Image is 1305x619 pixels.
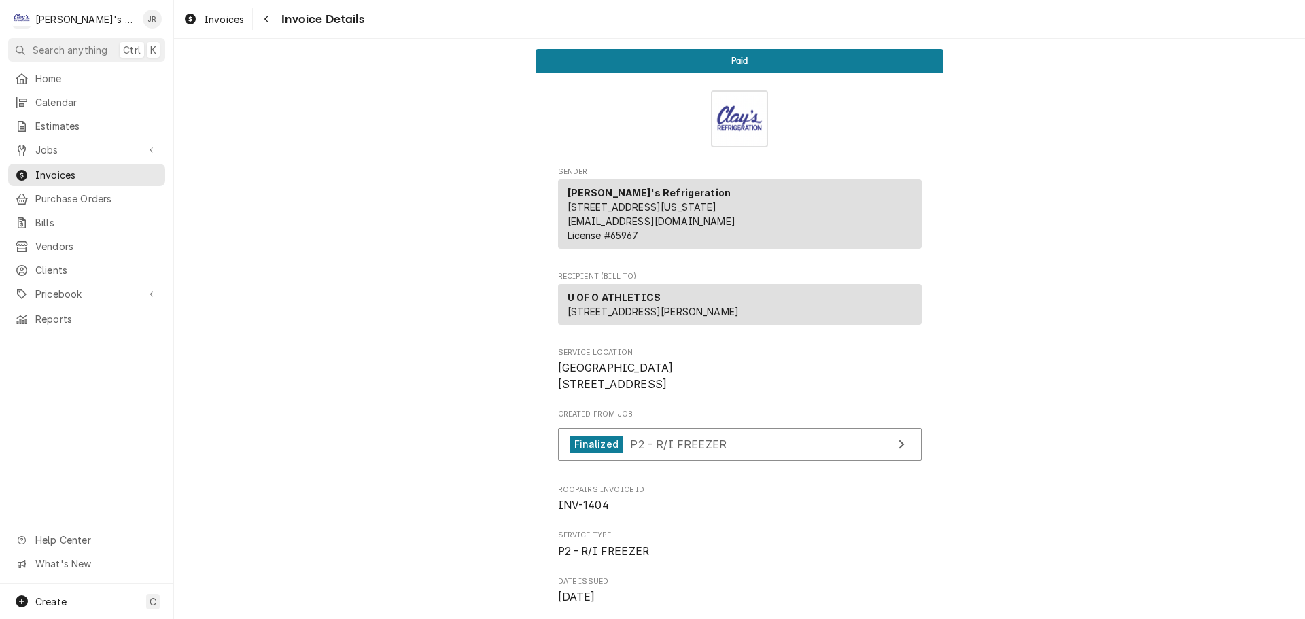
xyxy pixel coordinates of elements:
div: Invoice Recipient [558,271,922,331]
span: Search anything [33,43,107,57]
span: Roopairs Invoice ID [558,497,922,514]
span: Help Center [35,533,157,547]
span: P2 - R/I FREEZER [558,545,650,558]
div: Sender [558,179,922,254]
button: Search anythingCtrlK [8,38,165,62]
img: Logo [711,90,768,147]
a: Go to Pricebook [8,283,165,305]
span: Invoices [35,168,158,182]
span: Date Issued [558,589,922,605]
a: Clients [8,259,165,281]
span: P2 - R/I FREEZER [630,437,727,450]
span: Estimates [35,119,158,133]
div: Sender [558,179,922,249]
span: Service Type [558,544,922,560]
span: Clients [35,263,158,277]
span: C [150,595,156,609]
a: Go to Jobs [8,139,165,161]
span: What's New [35,556,157,571]
div: Status [536,49,943,73]
span: Invoice Details [277,10,364,29]
div: Service Location [558,347,922,393]
span: Invoices [204,12,244,26]
span: License # 65967 [568,230,638,241]
span: Purchase Orders [35,192,158,206]
div: Recipient (Bill To) [558,284,922,325]
a: Go to Help Center [8,529,165,551]
strong: [PERSON_NAME]'s Refrigeration [568,187,731,198]
span: [STREET_ADDRESS][PERSON_NAME] [568,306,739,317]
div: Date Issued [558,576,922,605]
span: Jobs [35,143,138,157]
a: Invoices [178,8,249,31]
div: [PERSON_NAME]'s Refrigeration [35,12,135,26]
span: Vendors [35,239,158,253]
span: Pricebook [35,287,138,301]
a: Reports [8,308,165,330]
div: Invoice Sender [558,166,922,255]
span: Ctrl [123,43,141,57]
span: Sender [558,166,922,177]
span: Recipient (Bill To) [558,271,922,282]
div: JR [143,10,162,29]
div: Service Type [558,530,922,559]
a: Go to What's New [8,552,165,575]
span: Paid [731,56,748,65]
a: Purchase Orders [8,188,165,210]
span: Reports [35,312,158,326]
button: Navigate back [256,8,277,30]
div: Recipient (Bill To) [558,284,922,330]
a: View Job [558,428,922,461]
span: Created From Job [558,409,922,420]
span: Service Type [558,530,922,541]
span: K [150,43,156,57]
span: Date Issued [558,576,922,587]
span: Service Location [558,347,922,358]
span: Roopairs Invoice ID [558,484,922,495]
span: Bills [35,215,158,230]
span: Create [35,596,67,607]
a: Estimates [8,115,165,137]
div: Roopairs Invoice ID [558,484,922,514]
a: Vendors [8,235,165,258]
div: Finalized [570,436,623,454]
span: [DATE] [558,590,595,603]
a: Bills [8,211,165,234]
div: Clay's Refrigeration's Avatar [12,10,31,29]
a: [EMAIL_ADDRESS][DOMAIN_NAME] [568,215,735,227]
a: Home [8,67,165,90]
span: [GEOGRAPHIC_DATA] [STREET_ADDRESS] [558,361,674,391]
span: Home [35,71,158,86]
a: Invoices [8,164,165,186]
div: C [12,10,31,29]
span: Calendar [35,95,158,109]
span: [STREET_ADDRESS][US_STATE] [568,201,717,213]
div: Jeff Rue's Avatar [143,10,162,29]
div: Created From Job [558,409,922,467]
a: Calendar [8,91,165,113]
span: Service Location [558,360,922,392]
strong: U OF O ATHLETICS [568,291,661,303]
span: INV-1404 [558,499,609,512]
